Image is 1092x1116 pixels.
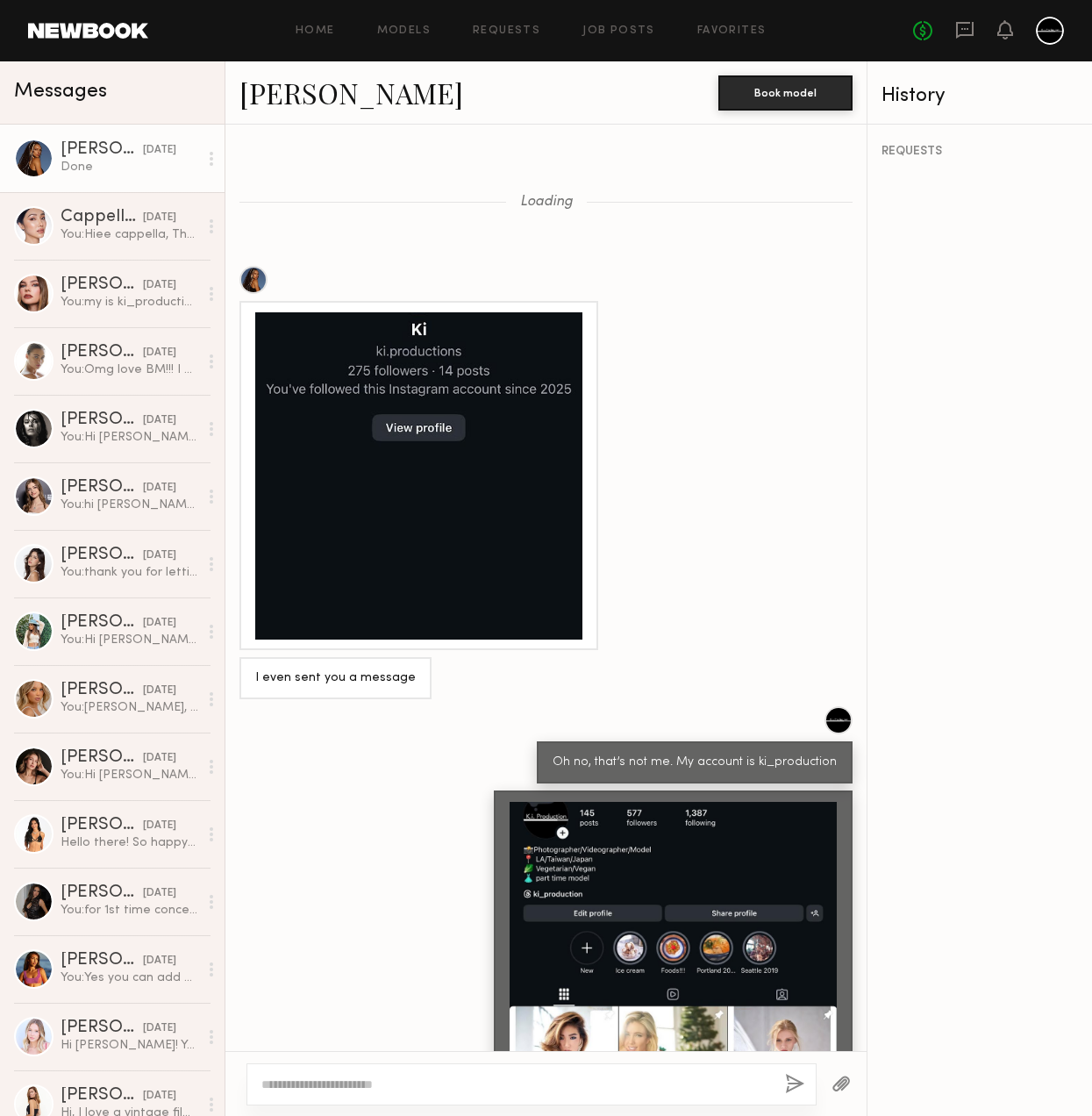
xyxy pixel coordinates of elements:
[61,969,198,986] div: You: Yes you can add me on IG, Ki_production. I have some of my work on there, but not kept up to...
[718,75,853,111] button: Book model
[520,195,573,210] span: Loading
[143,1088,176,1105] div: [DATE]
[61,209,143,226] div: Cappella L.
[143,142,176,159] div: [DATE]
[61,834,198,851] div: Hello there! So happy to connect with you, just followed you on IG - would love to discuss your v...
[143,547,176,564] div: [DATE]
[239,74,463,111] a: [PERSON_NAME]
[61,699,198,716] div: You: [PERSON_NAME], How have you been? I am planning another shoot. Are you available in Sep? Tha...
[61,902,198,919] div: You: for 1st time concept shoot, I usually try keep it around 2 to 3 hours.
[61,141,143,159] div: [PERSON_NAME]
[473,25,540,37] a: Requests
[61,1019,143,1037] div: [PERSON_NAME]
[143,345,176,361] div: [DATE]
[143,480,176,497] div: [DATE]
[61,294,198,311] div: You: my is ki_production
[718,84,853,99] a: Book model
[14,82,107,102] span: Messages
[255,669,416,689] div: I even sent you a message
[61,952,143,969] div: [PERSON_NAME]
[61,361,198,378] div: You: Omg love BM!!! I heard there was some crazy sand storm this year.
[61,411,143,429] div: [PERSON_NAME]
[377,25,431,37] a: Models
[143,277,176,294] div: [DATE]
[881,86,1078,106] div: History
[61,1087,143,1105] div: [PERSON_NAME]
[143,412,176,429] div: [DATE]
[61,632,198,648] div: You: Hi [PERSON_NAME], I am currently working on some vintage film style concepts. I am planning ...
[61,226,198,243] div: You: Hiee cappella, Thanks for getting back to me. I have been super busy lately with a few proje...
[582,25,655,37] a: Job Posts
[143,210,176,226] div: [DATE]
[143,953,176,969] div: [DATE]
[61,547,143,564] div: [PERSON_NAME]
[296,25,335,37] a: Home
[143,750,176,767] div: [DATE]
[61,429,198,446] div: You: Hi [PERSON_NAME], I am currently working on some vintage film style concepts. I am planning ...
[61,682,143,699] div: [PERSON_NAME]
[61,344,143,361] div: [PERSON_NAME]
[697,25,767,37] a: Favorites
[61,884,143,902] div: [PERSON_NAME]
[143,885,176,902] div: [DATE]
[61,1037,198,1054] div: Hi [PERSON_NAME]! Yes I should be available within the next few weeks. My rate is usually around ...
[61,479,143,497] div: [PERSON_NAME]
[61,767,198,783] div: You: Hi [PERSON_NAME], I am currently working on some vintage film style concepts. I am planning ...
[143,1020,176,1037] div: [DATE]
[881,146,1078,158] div: REQUESTS
[143,818,176,834] div: [DATE]
[61,159,198,175] div: Done
[61,817,143,834] div: [PERSON_NAME]
[143,615,176,632] div: [DATE]
[143,683,176,699] div: [DATE]
[61,614,143,632] div: [PERSON_NAME]
[61,276,143,294] div: [PERSON_NAME]
[553,753,837,773] div: Oh no, that’s not me. My account is ki_production
[61,564,198,581] div: You: thank you for letting me know.
[61,497,198,513] div: You: hi [PERSON_NAME], I am currently working on some vintage film style concepts. I am planning ...
[61,749,143,767] div: [PERSON_NAME]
